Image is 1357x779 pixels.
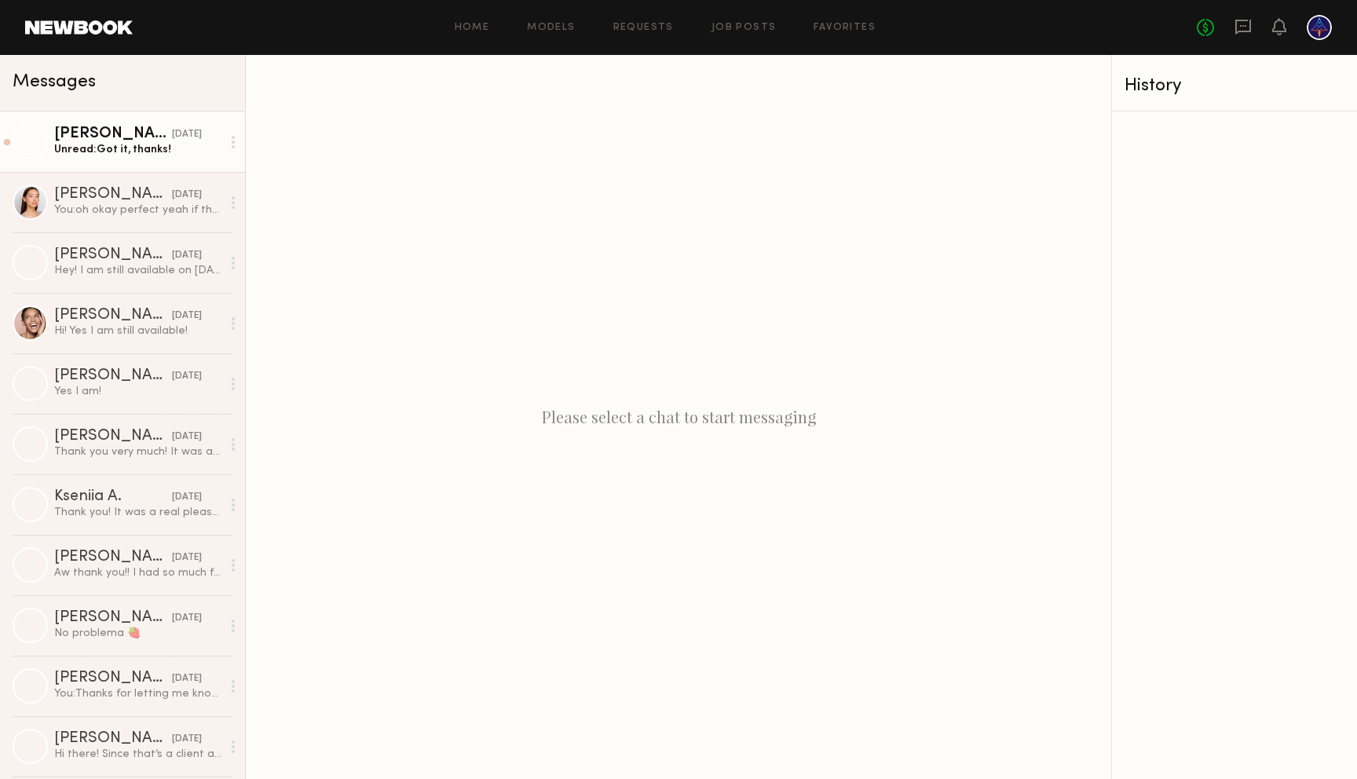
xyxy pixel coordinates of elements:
[172,188,202,203] div: [DATE]
[54,505,221,520] div: Thank you! It was a real pleasure working with amazing team, so professional and welcoming. I tru...
[54,247,172,263] div: [PERSON_NAME]
[54,308,172,324] div: [PERSON_NAME]
[54,671,172,686] div: [PERSON_NAME]
[527,23,575,33] a: Models
[54,731,172,747] div: [PERSON_NAME]
[172,369,202,384] div: [DATE]
[54,565,221,580] div: Aw thank you!! I had so much fun!
[172,127,202,142] div: [DATE]
[13,73,96,91] span: Messages
[54,324,221,338] div: Hi! Yes I am still available!
[54,444,221,459] div: Thank you very much! It was an absolute pleasure to work with you, you guys are amazing! Hope to ...
[172,490,202,505] div: [DATE]
[455,23,490,33] a: Home
[613,23,674,33] a: Requests
[172,732,202,747] div: [DATE]
[814,23,876,33] a: Favorites
[1125,77,1344,95] div: History
[54,686,221,701] div: You: Thanks for letting me know [PERSON_NAME] - that would be over budget for us but will keep it...
[54,142,221,157] div: Unread: Got it, thanks!
[54,747,221,762] div: Hi there! Since that’s a client account link I can’t open it! I believe you can request an option...
[246,55,1111,779] div: Please select a chat to start messaging
[54,187,172,203] div: [PERSON_NAME]
[172,430,202,444] div: [DATE]
[54,126,172,142] div: [PERSON_NAME]
[54,203,221,218] div: You: oh okay perfect yeah if they are still good then you wont need to do them then appreciate you!
[172,550,202,565] div: [DATE]
[54,263,221,278] div: Hey! I am still available on [DATE] Best, Alyssa
[172,309,202,324] div: [DATE]
[54,550,172,565] div: [PERSON_NAME]
[54,368,172,384] div: [PERSON_NAME]
[54,429,172,444] div: [PERSON_NAME]
[54,489,172,505] div: Kseniia A.
[172,248,202,263] div: [DATE]
[54,384,221,399] div: Yes I am!
[172,611,202,626] div: [DATE]
[711,23,777,33] a: Job Posts
[172,671,202,686] div: [DATE]
[54,610,172,626] div: [PERSON_NAME]
[54,626,221,641] div: No problema 🍓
